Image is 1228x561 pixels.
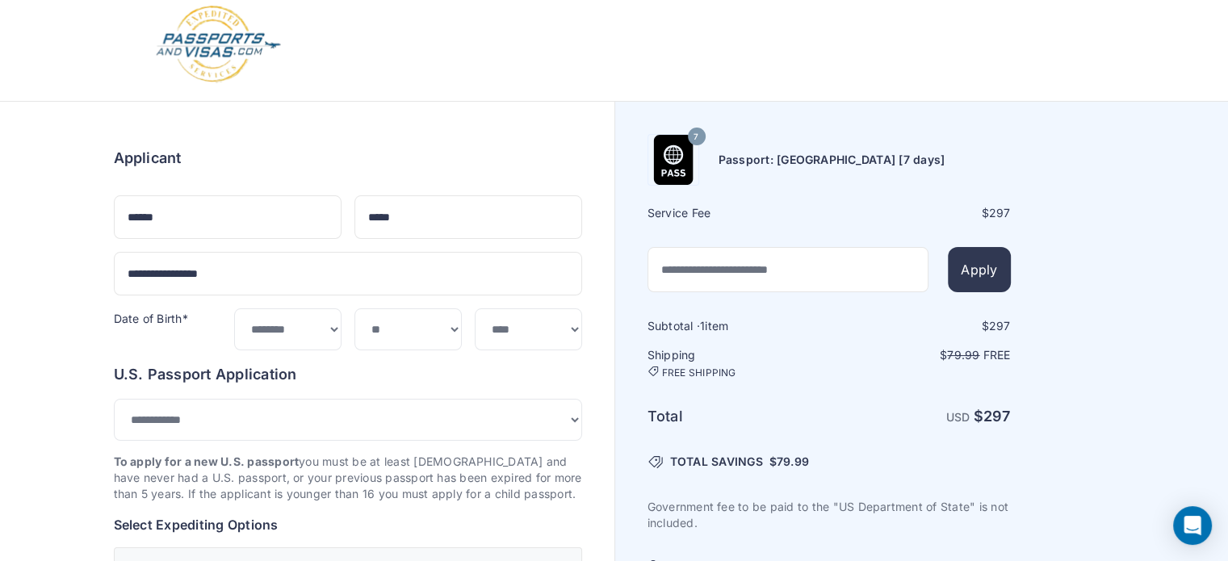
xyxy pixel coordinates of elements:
h6: Applicant [114,147,182,170]
span: 297 [989,319,1011,333]
button: Apply [948,247,1010,292]
span: Free [983,348,1011,362]
span: $ [769,454,809,470]
span: TOTAL SAVINGS [670,454,763,470]
div: Open Intercom Messenger [1173,506,1212,545]
span: FREE SHIPPING [662,366,736,379]
h6: Total [648,405,828,428]
h6: Shipping [648,347,828,379]
strong: $ [974,408,1011,425]
h6: Passport: [GEOGRAPHIC_DATA] [7 days] [719,152,945,168]
img: Logo [154,5,283,85]
h6: Select Expediting Options [114,515,582,534]
strong: To apply for a new U.S. passport [114,454,300,468]
span: 297 [983,408,1011,425]
div: $ [831,205,1011,221]
span: 79.99 [777,454,809,468]
span: 7 [694,127,698,148]
h6: U.S. Passport Application [114,363,582,386]
label: Date of Birth* [114,312,188,325]
span: 297 [989,206,1011,220]
p: you must be at least [DEMOGRAPHIC_DATA] and have never had a U.S. passport, or your previous pass... [114,454,582,502]
p: Government fee to be paid to the "US Department of State" is not included. [648,499,1011,531]
h6: Service Fee [648,205,828,221]
div: $ [831,318,1011,334]
p: $ [831,347,1011,363]
span: 79.99 [947,348,979,362]
h6: Subtotal · item [648,318,828,334]
img: Product Name [648,135,698,185]
span: 1 [700,319,705,333]
span: USD [946,410,970,424]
